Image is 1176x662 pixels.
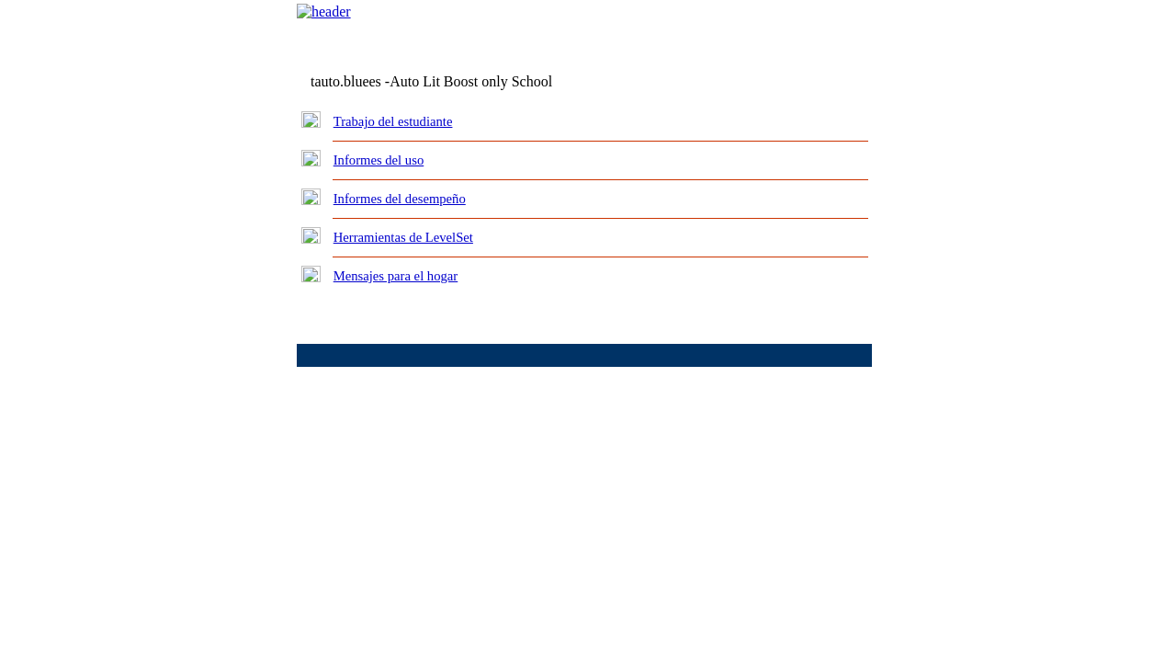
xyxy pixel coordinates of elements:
[301,150,321,166] img: plus.gif
[301,266,321,282] img: plus.gif
[334,191,466,206] a: Informes del desempeño
[311,74,649,90] td: tauto.bluees -
[301,227,321,244] img: plus.gif
[390,74,552,89] nobr: Auto Lit Boost only School
[301,188,321,205] img: plus.gif
[301,111,321,128] img: plus.gif
[334,114,453,129] a: Trabajo del estudiante
[334,230,473,245] a: Herramientas de LevelSet
[334,268,458,283] a: Mensajes para el hogar
[297,4,351,20] img: header
[334,153,424,167] a: Informes del uso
